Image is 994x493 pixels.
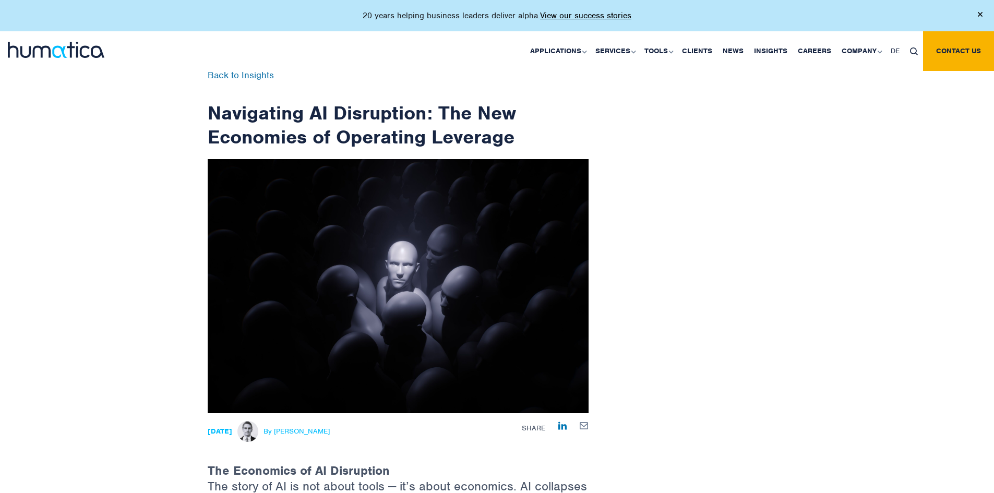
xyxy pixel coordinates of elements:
a: Back to Insights [208,69,274,81]
strong: The Economics of AI Disruption [208,463,390,478]
img: Share on LinkedIn [558,422,567,430]
img: mailby [580,422,589,429]
span: Share [522,424,545,432]
a: Careers [793,31,836,71]
a: Insights [749,31,793,71]
a: Clients [677,31,717,71]
a: Tools [639,31,677,71]
img: search_icon [910,47,918,55]
a: Services [590,31,639,71]
strong: [DATE] [208,427,232,436]
img: Paul Simpson [237,421,258,442]
a: Company [836,31,885,71]
span: DE [891,46,900,55]
a: By [PERSON_NAME] [235,426,330,436]
p: 20 years helping business leaders deliver alpha. [363,10,631,21]
span: By [PERSON_NAME] [264,427,330,436]
a: Applications [525,31,590,71]
a: DE [885,31,905,71]
h1: Navigating AI Disruption: The New Economies of Operating Leverage [208,71,589,149]
a: Share by E-Mail [580,421,589,429]
a: Contact us [923,31,994,71]
a: View our success stories [540,10,631,21]
a: News [717,31,749,71]
img: logo [8,42,104,58]
img: ndetails [208,159,589,413]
